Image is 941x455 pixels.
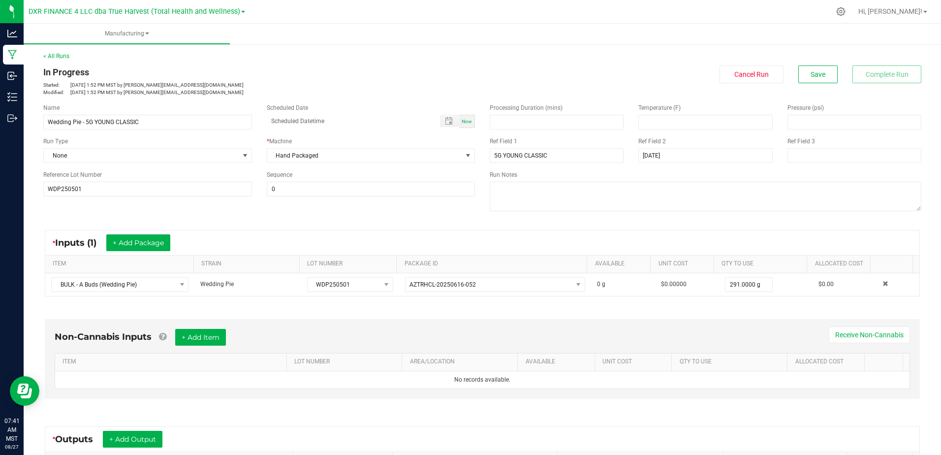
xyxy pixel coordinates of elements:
[602,281,605,288] span: g
[267,104,308,111] span: Scheduled Date
[175,329,226,346] button: + Add Item
[43,171,102,178] span: Reference Lot Number
[872,358,899,366] a: Sortable
[43,53,69,60] a: < All Runs
[29,7,240,16] span: DXR FINANCE 4 LLC dba True Harvest (Total Health and Wellness)
[811,70,825,78] span: Save
[44,149,239,162] span: None
[734,70,769,78] span: Cancel Run
[43,81,475,89] p: [DATE] 1:52 PM MST by [PERSON_NAME][EMAIL_ADDRESS][DOMAIN_NAME]
[7,92,17,102] inline-svg: Inventory
[103,431,162,448] button: + Add Output
[24,24,230,44] a: Manufacturing
[106,234,170,251] button: + Add Package
[43,104,60,111] span: Name
[858,7,922,15] span: Hi, [PERSON_NAME]!
[55,237,106,248] span: Inputs (1)
[4,417,19,443] p: 07:41 AM MST
[7,71,17,81] inline-svg: Inbound
[490,171,517,178] span: Run Notes
[4,443,19,451] p: 08/27
[159,331,166,342] a: Add Non-Cannabis items that were also consumed in the run (e.g. gloves and packaging); Also add N...
[852,65,921,83] button: Complete Run
[595,260,647,268] a: AVAILABLESortable
[10,376,39,406] iframe: Resource center
[597,281,600,288] span: 0
[680,358,784,366] a: QTY TO USESortable
[43,81,70,89] span: Started:
[659,260,710,268] a: Unit CostSortable
[24,30,230,38] span: Manufacturing
[835,7,847,16] div: Manage settings
[798,65,838,83] button: Save
[43,89,70,96] span: Modified:
[55,434,103,445] span: Outputs
[490,104,563,111] span: Processing Duration (mins)
[795,358,861,366] a: Allocated CostSortable
[51,277,188,292] span: NO DATA FOUND
[267,171,292,178] span: Sequence
[269,138,292,145] span: Machine
[409,281,476,288] span: AZTRHCL-20250616-052
[410,358,514,366] a: AREA/LOCATIONSortable
[815,260,867,268] a: Allocated CostSortable
[602,358,668,366] a: Unit CostSortable
[661,281,687,288] span: $0.00000
[7,113,17,123] inline-svg: Outbound
[866,70,909,78] span: Complete Run
[405,277,585,292] span: NO DATA FOUND
[294,358,398,366] a: LOT NUMBERSortable
[818,281,834,288] span: $0.00
[308,278,380,292] span: WDP250501
[490,138,517,145] span: Ref Field 1
[878,260,909,268] a: Sortable
[526,358,591,366] a: AVAILABLESortable
[200,281,234,288] span: Wedding Pie
[787,104,824,111] span: Pressure (psi)
[440,115,459,127] span: Toggle popup
[787,138,815,145] span: Ref Field 3
[7,29,17,38] inline-svg: Analytics
[721,260,803,268] a: QTY TO USESortable
[829,326,910,343] button: Receive Non-Cannabis
[55,371,910,389] td: No records available.
[720,65,784,83] button: Cancel Run
[638,104,681,111] span: Temperature (F)
[43,137,68,146] span: Run Type
[53,260,189,268] a: ITEMSortable
[267,149,463,162] span: Hand Packaged
[7,50,17,60] inline-svg: Manufacturing
[52,278,176,292] span: BULK - A Buds (Wedding Pie)
[201,260,295,268] a: STRAINSortable
[63,358,282,366] a: ITEMSortable
[267,115,430,127] input: Scheduled Datetime
[405,260,583,268] a: PACKAGE IDSortable
[43,65,475,79] div: In Progress
[43,89,475,96] p: [DATE] 1:52 PM MST by [PERSON_NAME][EMAIL_ADDRESS][DOMAIN_NAME]
[55,331,152,342] span: Non-Cannabis Inputs
[462,119,472,124] span: Now
[307,260,393,268] a: LOT NUMBERSortable
[638,138,666,145] span: Ref Field 2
